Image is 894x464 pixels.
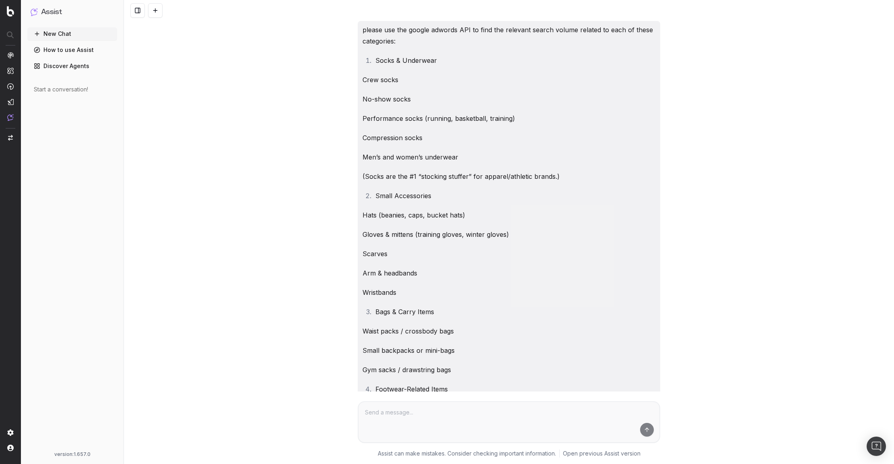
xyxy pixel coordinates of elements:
[378,449,556,458] p: Assist can make mistakes. Consider checking important information.
[373,306,655,317] li: Bags & Carry Items
[373,55,655,66] li: Socks & Underwear
[363,113,655,124] p: Performance socks (running, basketball, training)
[373,383,655,395] li: Footwear-Related Items
[31,451,114,458] div: version: 1.657.0
[31,6,114,18] button: Assist
[7,99,14,105] img: Studio
[7,429,14,436] img: Setting
[363,171,655,182] p: (Socks are the #1 “stocking stuffer” for apparel/athletic brands.)
[27,27,117,40] button: New Chat
[373,190,655,201] li: Small Accessories
[7,67,14,74] img: Intelligence
[7,445,14,451] img: My account
[363,93,655,105] p: No-show socks
[363,287,655,298] p: Wristbands
[363,151,655,163] p: Men’s and women’s underwear
[867,437,886,456] div: Open Intercom Messenger
[7,83,14,90] img: Activation
[7,114,14,121] img: Assist
[34,85,111,93] div: Start a conversation!
[363,325,655,337] p: Waist packs / crossbody bags
[31,8,38,16] img: Assist
[563,449,641,458] a: Open previous Assist version
[41,6,62,18] h1: Assist
[27,43,117,56] a: How to use Assist
[363,364,655,375] p: Gym sacks / drawstring bags
[363,229,655,240] p: Gloves & mittens (training gloves, winter gloves)
[363,345,655,356] p: Small backpacks or mini-bags
[8,135,13,141] img: Switch project
[363,267,655,279] p: Arm & headbands
[363,209,655,221] p: Hats (beanies, caps, bucket hats)
[363,248,655,259] p: Scarves
[363,24,655,47] p: please use the google adwords API to find the relevant search volume related to each of these cat...
[27,60,117,72] a: Discover Agents
[363,74,655,85] p: Crew socks
[7,6,14,17] img: Botify logo
[363,132,655,143] p: Compression socks
[7,52,14,58] img: Analytics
